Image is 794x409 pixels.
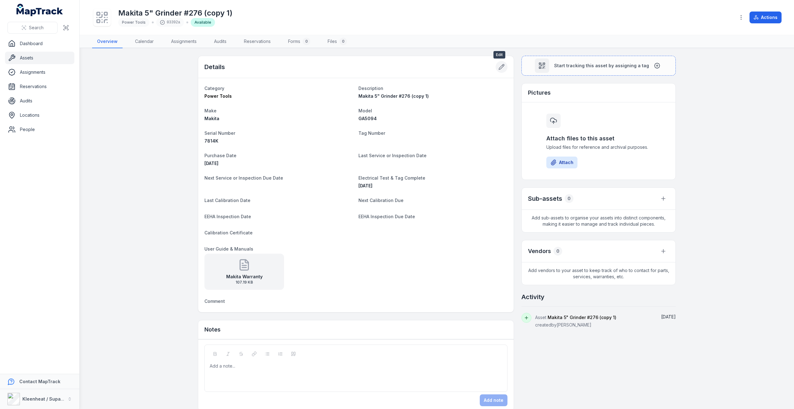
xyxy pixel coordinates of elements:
[204,175,283,181] span: Next Service or Inspection Due Date
[166,35,202,48] a: Assignments
[204,138,218,143] span: 7814K
[204,325,221,334] h3: Notes
[226,280,263,285] span: 107.19 KB
[358,130,385,136] span: Tag Number
[303,38,310,45] div: 0
[204,214,251,219] span: EEHA Inspection Date
[323,35,352,48] a: Files0
[226,274,263,280] strong: Makita Warranty
[239,35,276,48] a: Reservations
[19,379,60,384] strong: Contact MapTrack
[358,86,383,91] span: Description
[130,35,159,48] a: Calendar
[156,18,184,27] div: 03392a
[528,247,551,256] h3: Vendors
[546,144,651,150] span: Upload files for reference and archival purposes.
[358,93,429,99] span: Makita 5" Grinder #276 (copy 1)
[16,4,63,16] a: MapTrack
[204,116,219,121] span: Makita
[358,175,425,181] span: Electrical Test & Tag Complete
[204,161,218,166] time: 10/09/2025, 12:00:00 am
[92,35,123,48] a: Overview
[358,153,427,158] span: Last Service or Inspection Date
[750,12,782,23] button: Actions
[553,247,562,256] div: 0
[5,109,74,121] a: Locations
[528,88,551,97] h3: Pictures
[548,315,616,320] span: Makita 5" Grinder #276 (copy 1)
[5,66,74,78] a: Assignments
[5,37,74,50] a: Dashboard
[546,157,577,168] button: Attach
[522,210,675,232] span: Add sub-assets to organise your assets into distinct components, making it easier to manage and t...
[122,20,146,25] span: Power Tools
[358,108,372,113] span: Model
[535,315,616,327] span: Asset created by [PERSON_NAME]
[204,130,235,136] span: Serial Number
[22,396,69,402] strong: Kleenheat / Supagas
[29,25,44,31] span: Search
[191,18,215,27] div: Available
[5,52,74,64] a: Assets
[528,194,562,203] h2: Sub-assets
[204,86,224,91] span: Category
[5,80,74,93] a: Reservations
[358,198,404,203] span: Next Calibration Due
[204,63,225,71] h2: Details
[661,314,676,319] span: [DATE]
[554,63,649,69] span: Start tracking this asset by assigning a tag
[204,161,218,166] span: [DATE]
[565,194,573,203] div: 0
[204,299,225,304] span: Comment
[358,183,372,188] time: 10/09/2025, 12:00:00 am
[118,8,232,18] h1: Makita 5" Grinder #276 (copy 1)
[358,214,415,219] span: EEHA Inspection Due Date
[661,314,676,319] time: 10/09/2025, 10:16:47 am
[204,153,236,158] span: Purchase Date
[204,198,250,203] span: Last Calibration Date
[521,56,676,76] button: Start tracking this asset by assigning a tag
[7,22,58,34] button: Search
[204,230,253,235] span: Calibration Certificate
[209,35,231,48] a: Audits
[283,35,315,48] a: Forms0
[493,51,505,59] span: Edit
[522,262,675,285] span: Add vendors to your asset to keep track of who to contact for parts, services, warranties, etc.
[358,116,377,121] span: GA5094
[546,134,651,143] h3: Attach files to this asset
[204,93,232,99] span: Power Tools
[5,95,74,107] a: Audits
[339,38,347,45] div: 0
[5,123,74,136] a: People
[204,246,253,252] span: User Guide & Manuals
[358,183,372,188] span: [DATE]
[521,293,544,301] h2: Activity
[204,108,217,113] span: Make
